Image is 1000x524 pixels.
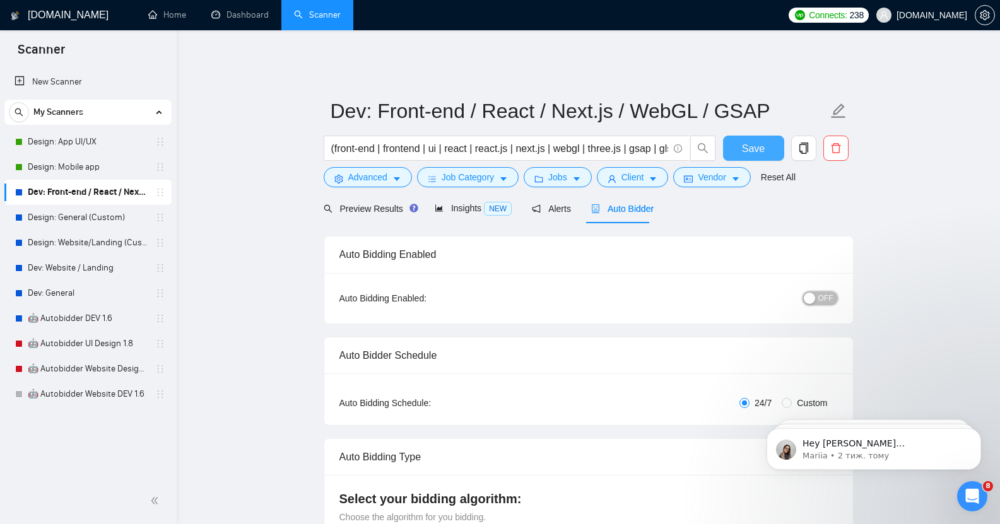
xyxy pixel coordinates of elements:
[690,136,715,161] button: search
[4,69,172,95] li: New Scanner
[9,102,29,122] button: search
[691,143,715,154] span: search
[348,170,387,184] span: Advanced
[532,204,571,214] span: Alerts
[795,10,805,20] img: upwork-logo.png
[339,490,838,508] h4: Select your bidding algorithm:
[33,100,83,125] span: My Scanners
[428,174,437,183] span: bars
[417,167,519,187] button: barsJob Categorycaret-down
[823,136,849,161] button: delete
[408,202,420,214] div: Tooltip anchor
[28,205,148,230] a: Design: General (Custom)
[809,8,847,22] span: Connects:
[975,5,995,25] button: setting
[591,204,600,213] span: robot
[548,170,567,184] span: Jobs
[392,174,401,183] span: caret-down
[957,481,987,511] iframe: Intercom live chat
[731,174,740,183] span: caret-down
[331,141,668,156] input: Search Freelance Jobs...
[339,291,505,305] div: Auto Bidding Enabled:
[591,204,654,214] span: Auto Bidder
[524,167,592,187] button: folderJobscaret-down
[792,396,832,410] span: Custom
[435,204,444,213] span: area-chart
[339,396,505,410] div: Auto Bidding Schedule:
[792,143,816,154] span: copy
[339,439,838,475] div: Auto Bidding Type
[673,167,750,187] button: idcardVendorcaret-down
[830,103,847,119] span: edit
[4,100,172,407] li: My Scanners
[649,174,657,183] span: caret-down
[28,281,148,306] a: Dev: General
[148,9,186,20] a: homeHome
[28,154,148,180] a: Design: Mobile app
[791,136,816,161] button: copy
[975,10,994,20] span: setting
[155,313,165,323] span: holder
[28,381,148,407] a: 🤖 Autobidder Website DEV 1.6
[442,170,494,184] span: Job Category
[28,306,148,331] a: 🤖 Autobidder DEV 1.6
[324,167,412,187] button: settingAdvancedcaret-down
[28,255,148,281] a: Dev: Website / Landing
[155,187,165,197] span: holder
[155,364,165,374] span: holder
[975,10,995,20] a: setting
[723,136,784,161] button: Save
[28,331,148,356] a: 🤖 Autobidder UI Design 1.8
[608,174,616,183] span: user
[150,494,163,507] span: double-left
[155,263,165,273] span: holder
[294,9,341,20] a: searchScanner
[572,174,581,183] span: caret-down
[155,162,165,172] span: holder
[484,202,512,216] span: NEW
[155,213,165,223] span: holder
[761,170,796,184] a: Reset All
[879,11,888,20] span: user
[11,6,20,26] img: logo
[339,337,838,373] div: Auto Bidder Schedule
[15,69,162,95] a: New Scanner
[9,108,28,117] span: search
[850,8,864,22] span: 238
[818,291,833,305] span: OFF
[534,174,543,183] span: folder
[435,203,512,213] span: Insights
[28,129,148,154] a: Design: App UI/UX
[324,204,415,214] span: Preview Results
[8,40,75,67] span: Scanner
[28,356,148,381] a: 🤖 Autobidder Website Design 1.8
[28,230,148,255] a: Design: Website/Landing (Custom)
[155,238,165,248] span: holder
[674,144,682,153] span: info-circle
[324,204,332,213] span: search
[28,180,148,205] a: Dev: Front-end / React / Next.js / WebGL / GSAP
[748,402,1000,490] iframe: Intercom notifications повідомлення
[621,170,644,184] span: Client
[597,167,669,187] button: userClientcaret-down
[339,236,838,272] div: Auto Bidding Enabled
[698,170,726,184] span: Vendor
[155,389,165,399] span: holder
[983,481,993,491] span: 8
[331,95,828,127] input: Scanner name...
[499,174,508,183] span: caret-down
[742,141,765,156] span: Save
[155,137,165,147] span: holder
[684,174,693,183] span: idcard
[532,204,541,213] span: notification
[334,174,343,183] span: setting
[211,9,269,20] a: dashboardDashboard
[750,396,777,410] span: 24/7
[155,288,165,298] span: holder
[824,143,848,154] span: delete
[155,339,165,349] span: holder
